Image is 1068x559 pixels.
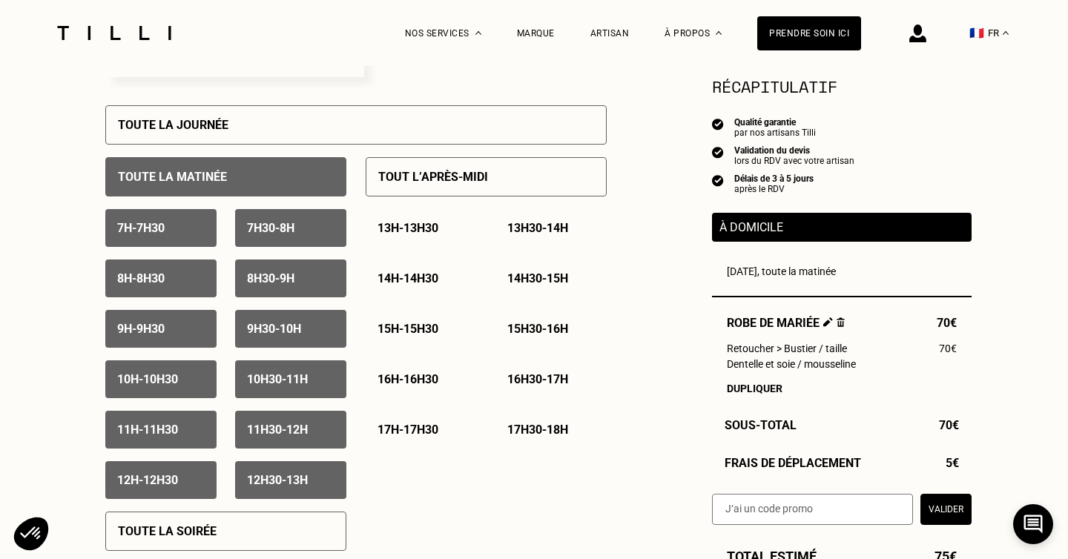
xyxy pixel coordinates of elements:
[590,28,630,39] a: Artisan
[117,322,165,336] p: 9h - 9h30
[969,26,984,40] span: 🇫🇷
[920,494,972,525] button: Valider
[712,117,724,130] img: icon list info
[247,372,308,386] p: 10h30 - 11h
[247,473,308,487] p: 12h30 - 13h
[727,358,856,370] span: Dentelle et soie / mousseline
[378,170,488,184] p: Tout l’après-midi
[378,423,438,437] p: 17h - 17h30
[734,156,854,166] div: lors du RDV avec votre artisan
[1003,31,1009,35] img: menu déroulant
[118,118,228,132] p: Toute la journée
[475,31,481,35] img: Menu déroulant
[757,16,861,50] a: Prendre soin ici
[517,28,555,39] a: Marque
[712,494,913,525] input: J‘ai un code promo
[507,322,568,336] p: 15h30 - 16h
[937,316,957,330] span: 70€
[734,173,814,184] div: Délais de 3 à 5 jours
[507,271,568,285] p: 14h30 - 15h
[909,24,926,42] img: icône connexion
[823,317,833,327] img: Éditer
[118,170,227,184] p: Toute la matinée
[712,418,972,432] div: Sous-Total
[734,117,816,128] div: Qualité garantie
[118,524,217,538] p: Toute la soirée
[247,322,301,336] p: 9h30 - 10h
[716,31,722,35] img: Menu déroulant à propos
[734,128,816,138] div: par nos artisans Tilli
[378,372,438,386] p: 16h - 16h30
[837,317,845,327] img: Supprimer
[117,372,178,386] p: 10h - 10h30
[378,271,438,285] p: 14h - 14h30
[939,343,957,354] span: 70€
[734,184,814,194] div: après le RDV
[727,265,957,277] div: [DATE], toute la matinée
[117,473,178,487] p: 12h - 12h30
[507,423,568,437] p: 17h30 - 18h
[507,372,568,386] p: 16h30 - 17h
[939,418,959,432] span: 70€
[507,221,568,235] p: 13h30 - 14h
[378,322,438,336] p: 15h - 15h30
[247,423,308,437] p: 11h30 - 12h
[52,26,177,40] img: Logo du service de couturière Tilli
[117,221,165,235] p: 7h - 7h30
[712,173,724,187] img: icon list info
[712,74,972,99] section: Récapitulatif
[247,271,294,285] p: 8h30 - 9h
[719,220,964,234] p: À domicile
[117,271,165,285] p: 8h - 8h30
[727,343,847,354] span: Retoucher > Bustier / taille
[946,456,959,470] span: 5€
[727,316,845,330] span: Robe de mariée
[712,145,724,159] img: icon list info
[247,221,294,235] p: 7h30 - 8h
[734,145,854,156] div: Validation du devis
[117,423,178,437] p: 11h - 11h30
[727,383,957,394] div: Dupliquer
[378,221,438,235] p: 13h - 13h30
[712,456,972,470] div: Frais de déplacement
